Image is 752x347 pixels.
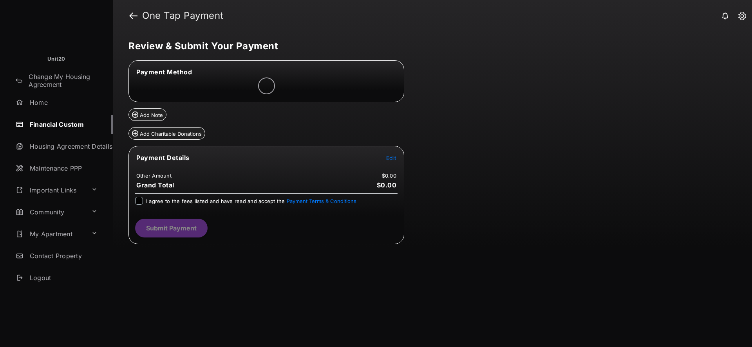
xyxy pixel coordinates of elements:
[136,181,174,189] span: Grand Total
[386,155,396,161] span: Edit
[136,68,192,76] span: Payment Method
[142,11,224,20] strong: One Tap Payment
[146,198,356,204] span: I agree to the fees listed and have read and accept the
[135,219,208,237] button: Submit Payment
[13,71,113,90] a: Change My Housing Agreement
[386,154,396,162] button: Edit
[13,246,113,265] a: Contact Property
[136,172,172,179] td: Other Amount
[128,41,730,51] h5: Review & Submit Your Payment
[13,225,88,243] a: My Apartment
[47,55,65,63] p: Unit20
[136,154,190,162] span: Payment Details
[13,268,113,287] a: Logout
[13,137,113,156] a: Housing Agreement Details
[128,127,205,140] button: Add Charitable Donations
[13,93,113,112] a: Home
[13,159,113,178] a: Maintenance PPP
[128,108,166,121] button: Add Note
[13,203,88,221] a: Community
[287,198,356,204] button: I agree to the fees listed and have read and accept the
[377,181,397,189] span: $0.00
[13,181,88,200] a: Important Links
[13,115,113,134] a: Financial Custom
[381,172,397,179] td: $0.00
